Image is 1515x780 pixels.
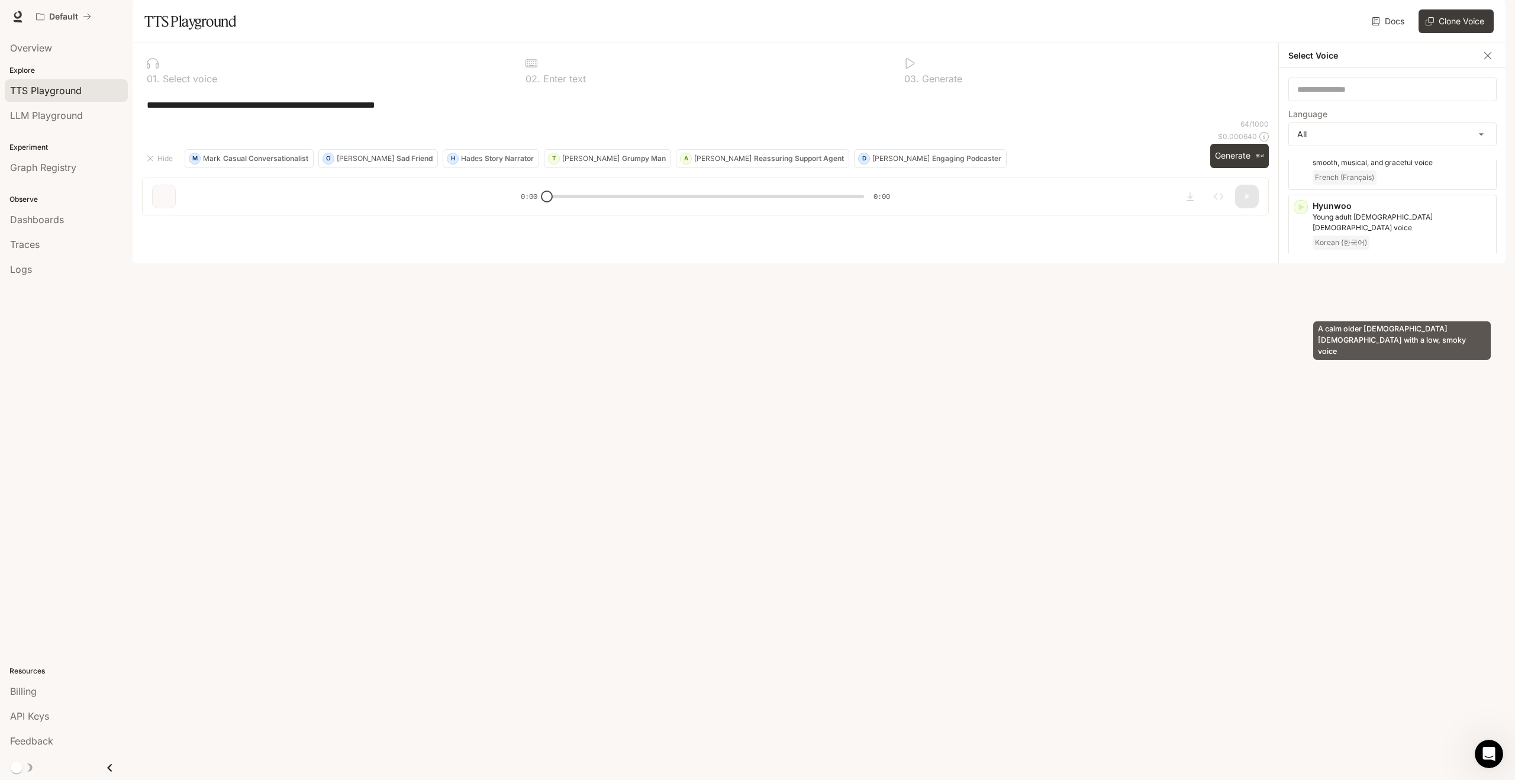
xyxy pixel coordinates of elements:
[872,155,930,162] p: [PERSON_NAME]
[1369,9,1409,33] a: Docs
[318,149,438,168] button: O[PERSON_NAME]Sad Friend
[754,155,844,162] p: Reassuring Support Agent
[144,9,236,33] h1: TTS Playground
[694,155,752,162] p: [PERSON_NAME]
[189,149,200,168] div: M
[31,5,96,28] button: All workspaces
[203,155,221,162] p: Mark
[681,149,691,168] div: A
[859,149,869,168] div: D
[485,155,534,162] p: Story Narrator
[447,149,458,168] div: H
[185,149,314,168] button: MMarkCasual Conversationalist
[147,74,160,83] p: 0 1 .
[1218,131,1257,141] p: $ 0.000640
[1475,740,1503,768] iframe: Intercom live chat
[1313,236,1369,250] span: Korean (한국어)
[323,149,334,168] div: O
[540,74,586,83] p: Enter text
[443,149,539,168] button: HHadesStory Narrator
[223,155,308,162] p: Casual Conversationalist
[676,149,849,168] button: A[PERSON_NAME]Reassuring Support Agent
[337,155,394,162] p: [PERSON_NAME]
[549,149,559,168] div: T
[160,74,217,83] p: Select voice
[1313,212,1491,233] p: Young adult Korean male voice
[142,149,180,168] button: Hide
[49,12,78,22] p: Default
[1210,144,1269,168] button: Generate⌘⏎
[854,149,1007,168] button: D[PERSON_NAME]Engaging Podcaster
[1289,123,1496,146] div: All
[1240,119,1269,129] p: 64 / 1000
[932,155,1001,162] p: Engaging Podcaster
[461,155,482,162] p: Hades
[904,74,919,83] p: 0 3 .
[1313,170,1377,185] span: French (Français)
[562,155,620,162] p: [PERSON_NAME]
[1313,321,1491,360] div: A calm older [DEMOGRAPHIC_DATA] [DEMOGRAPHIC_DATA] with a low, smoky voice
[1419,9,1494,33] button: Clone Voice
[1288,110,1327,118] p: Language
[544,149,671,168] button: T[PERSON_NAME]Grumpy Man
[919,74,962,83] p: Generate
[397,155,433,162] p: Sad Friend
[622,155,666,162] p: Grumpy Man
[526,74,540,83] p: 0 2 .
[1313,200,1491,212] p: Hyunwoo
[1255,153,1264,160] p: ⌘⏎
